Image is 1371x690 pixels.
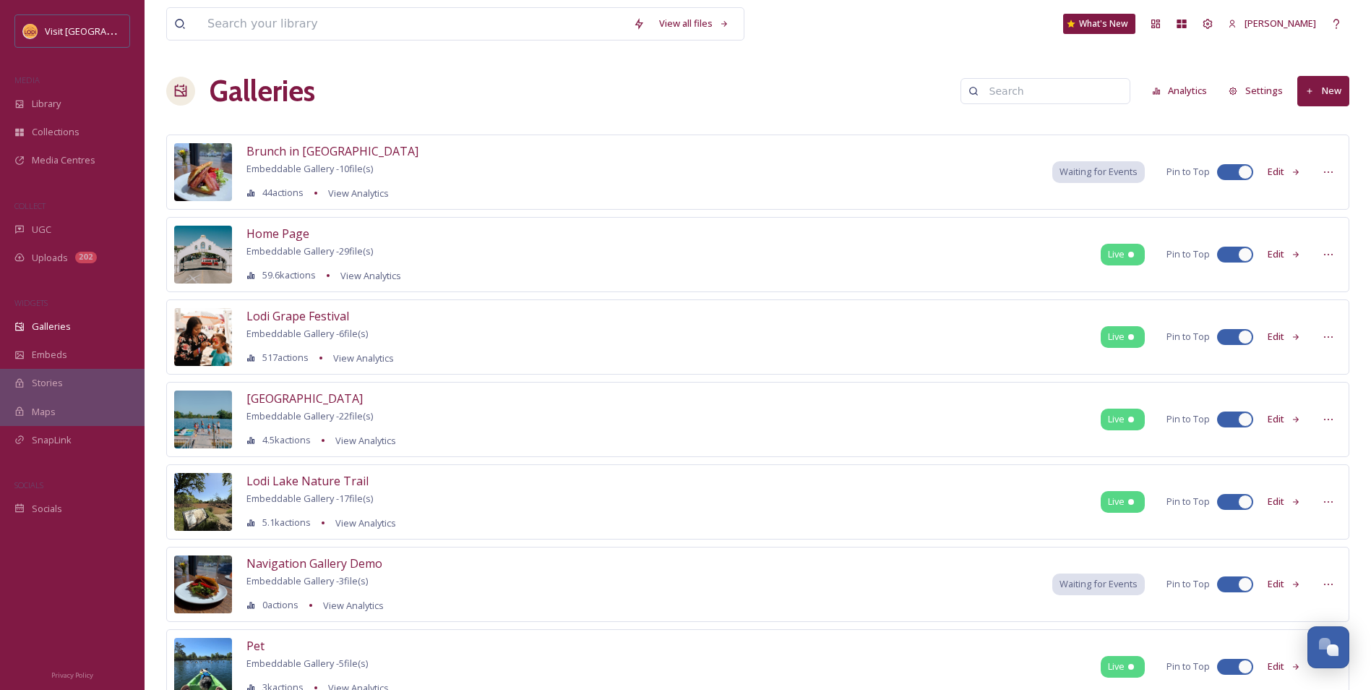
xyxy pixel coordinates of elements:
span: 4.5k actions [262,433,311,447]
span: UGC [32,223,51,237]
span: SOCIALS [14,480,43,490]
span: Pin to Top [1166,165,1210,179]
span: Embeddable Gallery - 10 file(s) [246,162,373,175]
img: 375b53e8-4fcc-4279-a046-21532e4ca55c.jpg [174,555,232,613]
span: 59.6k actions [262,268,316,282]
span: [GEOGRAPHIC_DATA] [246,391,363,406]
span: Pin to Top [1166,660,1210,673]
a: [PERSON_NAME] [1221,9,1323,38]
a: Galleries [210,69,315,113]
button: Edit [1260,405,1308,433]
span: Maps [32,405,56,419]
button: Edit [1260,323,1308,351]
span: Live [1108,247,1125,261]
button: Analytics [1145,77,1215,105]
span: Lodi Lake Nature Trail [246,473,369,489]
a: View Analytics [316,597,384,614]
span: Socials [32,502,62,516]
span: Waiting for Events [1060,577,1138,591]
span: Pet [246,638,265,654]
span: Waiting for Events [1060,165,1138,179]
button: Edit [1260,570,1308,598]
span: Privacy Policy [51,670,93,680]
span: Collections [32,125,79,139]
button: New [1297,76,1349,106]
span: Embeddable Gallery - 17 file(s) [246,492,373,505]
a: What's New [1063,14,1135,34]
span: Pin to Top [1166,577,1210,591]
span: Pin to Top [1166,412,1210,426]
a: Analytics [1145,77,1222,105]
span: Embeddable Gallery - 29 file(s) [246,244,373,257]
a: View Analytics [326,349,394,367]
img: 10fc7276-40ec-493d-93c1-755e16579ce3.jpg [174,391,232,448]
span: Embeddable Gallery - 22 file(s) [246,409,373,422]
span: Live [1108,495,1125,508]
a: View Analytics [321,184,389,202]
span: Live [1108,412,1125,426]
span: 517 actions [262,351,309,365]
div: 202 [75,252,97,263]
span: Embeddable Gallery - 6 file(s) [246,327,368,340]
span: View Analytics [328,187,389,200]
img: 46ad2a4b-265b-464c-8afd-9cce51f0320e.jpg [174,308,232,366]
span: Pin to Top [1166,330,1210,344]
span: View Analytics [335,516,396,529]
span: Brunch in [GEOGRAPHIC_DATA] [246,143,418,159]
img: Square%20Social%20Visit%20Lodi.png [23,24,38,38]
a: Settings [1221,77,1297,105]
span: Pin to Top [1166,247,1210,261]
span: 44 actions [262,186,304,200]
span: Embeddable Gallery - 5 file(s) [246,657,368,670]
span: SnapLink [32,433,72,447]
span: Library [32,97,61,111]
a: View Analytics [328,432,396,449]
span: Visit [GEOGRAPHIC_DATA] [45,24,157,38]
a: View Analytics [333,267,401,284]
span: View Analytics [323,599,384,612]
span: 0 actions [262,598,298,612]
span: Uploads [32,251,68,265]
a: View all files [652,9,736,38]
span: View Analytics [333,352,394,365]
button: Edit [1260,240,1308,268]
img: 7d11fc83-7199-42a2-82a7-af4cdd7d0304.jpg [174,226,232,284]
span: Live [1108,330,1125,344]
span: Navigation Gallery Demo [246,555,382,571]
span: Embeds [32,348,67,362]
img: 72d5f1a8-1b97-432a-ba90-c3a4aa6e5830.jpg [174,143,232,201]
span: Galleries [32,320,71,333]
span: Stories [32,376,63,390]
button: Open Chat [1307,626,1349,668]
img: 0f879a3c-e6f4-40ab-aa54-ea2102661fff.jpg [174,473,232,531]
span: Live [1108,660,1125,673]
span: [PERSON_NAME] [1245,17,1316,30]
button: Settings [1221,77,1290,105]
input: Search [982,77,1122,106]
a: Privacy Policy [51,665,93,683]
input: Search your library [200,8,626,40]
span: Home Page [246,226,309,242]
a: View Analytics [328,514,396,532]
span: Media Centres [32,153,95,167]
button: Edit [1260,158,1308,186]
button: Edit [1260,652,1308,681]
span: Pin to Top [1166,495,1210,508]
button: Edit [1260,487,1308,516]
span: View Analytics [335,434,396,447]
span: 5.1k actions [262,516,311,529]
span: View Analytics [340,269,401,282]
span: WIDGETS [14,297,48,308]
span: MEDIA [14,74,40,85]
span: COLLECT [14,200,46,211]
span: Lodi Grape Festival [246,308,349,324]
span: Embeddable Gallery - 3 file(s) [246,574,368,587]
